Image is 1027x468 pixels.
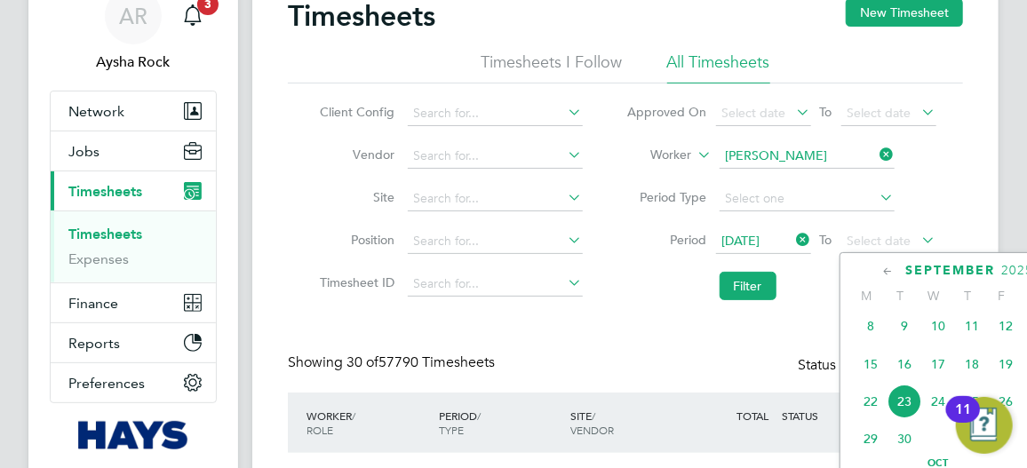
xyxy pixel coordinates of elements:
span: Network [68,103,124,120]
span: Select date [848,233,912,249]
div: Showing [288,353,498,372]
input: Search for... [720,144,895,169]
button: Network [51,91,216,131]
span: / [593,409,596,423]
span: 11 [955,309,989,343]
span: 30 of [346,353,378,371]
span: AR [119,4,147,28]
input: Search for... [408,229,583,254]
label: Worker [612,147,692,164]
input: Search for... [408,101,583,126]
label: Site [315,189,395,205]
div: STATUS [778,400,857,432]
span: Aysha Rock [50,52,217,73]
span: Preferences [68,375,145,392]
a: Go to home page [50,421,217,449]
span: T [951,288,984,304]
span: 16 [888,347,921,381]
span: Jobs [68,143,100,160]
span: 9 [888,309,921,343]
span: W [917,288,951,304]
span: 8 [854,309,888,343]
li: All Timesheets [667,52,770,83]
span: / [352,409,355,423]
button: Open Resource Center, 11 new notifications [956,397,1013,454]
label: Vendor [315,147,395,163]
span: Finance [68,295,118,312]
span: September [905,263,995,278]
input: Search for... [408,144,583,169]
span: 10 [921,309,955,343]
span: TOTAL [737,409,769,423]
input: Search for... [408,272,583,297]
button: Filter [720,272,776,300]
div: Status [798,353,927,378]
label: Period [627,232,707,248]
span: 29 [854,422,888,456]
span: Reports [68,335,120,352]
label: Position [315,232,395,248]
span: 57790 Timesheets [346,353,495,371]
span: VENDOR [571,423,615,437]
span: M [849,288,883,304]
span: T [883,288,917,304]
span: Timesheets [68,183,142,200]
span: 23 [888,385,921,418]
label: Client Config [315,104,395,120]
span: 15 [854,347,888,381]
button: Timesheets [51,171,216,210]
span: 22 [854,385,888,418]
div: WORKER [302,400,434,446]
span: 19 [989,347,1023,381]
span: TYPE [439,423,464,437]
span: Select date [848,105,912,121]
li: Timesheets I Follow [482,52,623,83]
span: [DATE] [722,233,760,249]
label: Timesheet ID [315,274,395,290]
span: Select date [722,105,786,121]
div: PERIOD [434,400,567,446]
div: 11 [955,409,971,432]
a: Expenses [68,250,129,267]
a: Timesheets [68,226,142,242]
button: Preferences [51,363,216,402]
label: Approved On [627,104,707,120]
span: 12 [989,309,1023,343]
img: hays-logo-retina.png [78,421,189,449]
label: Period Type [627,189,707,205]
span: / [477,409,481,423]
input: Search for... [408,186,583,211]
span: 26 [989,385,1023,418]
span: F [984,288,1018,304]
div: SITE [567,400,699,446]
span: 30 [888,422,921,456]
button: Finance [51,283,216,322]
span: 25 [955,385,989,418]
span: To [815,100,838,123]
input: Select one [720,186,895,211]
button: Reports [51,323,216,362]
span: Oct [921,459,955,468]
span: 17 [921,347,955,381]
button: Jobs [51,131,216,171]
span: 24 [921,385,955,418]
span: To [815,228,838,251]
span: ROLE [307,423,333,437]
div: Timesheets [51,210,216,282]
span: 18 [955,347,989,381]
